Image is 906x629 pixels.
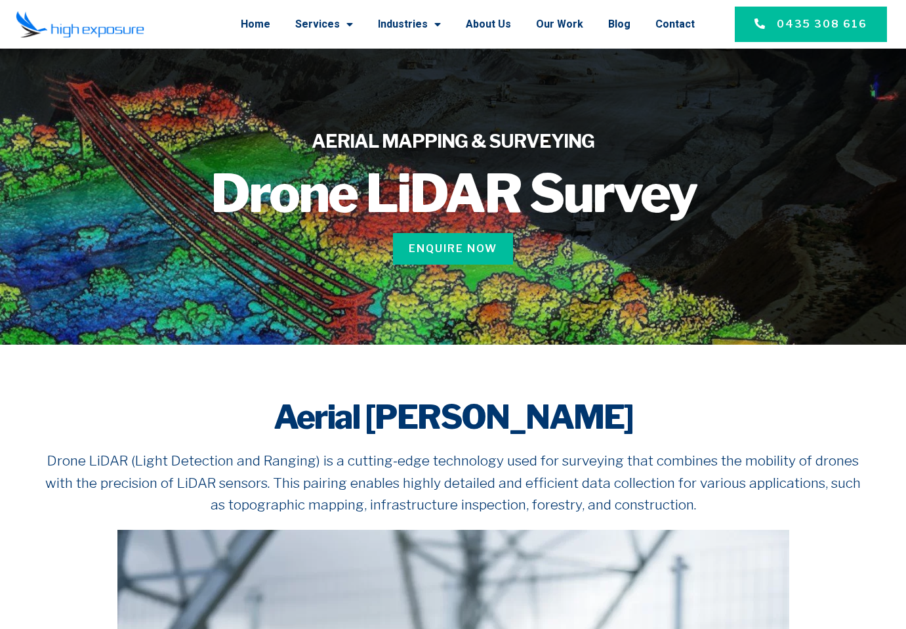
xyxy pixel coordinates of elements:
[378,7,441,41] a: Industries
[40,397,867,437] h2: Aerial [PERSON_NAME]
[16,11,144,39] img: Final-Logo copy
[40,450,867,516] p: Drone LiDAR (Light Detection and Ranging) is a cutting-edge technology used for surveying that co...
[295,7,353,41] a: Services
[536,7,583,41] a: Our Work
[241,7,270,41] a: Home
[393,233,513,265] a: Enquire Now
[608,7,630,41] a: Blog
[61,129,846,154] h4: AERIAL MAPPING & SURVEYING
[61,167,846,220] h1: Drone LiDAR Survey
[735,7,887,42] a: 0435 308 616
[655,7,695,41] a: Contact
[409,241,497,257] span: Enquire Now
[466,7,511,41] a: About Us
[157,7,695,41] nav: Menu
[777,16,867,32] span: 0435 308 616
